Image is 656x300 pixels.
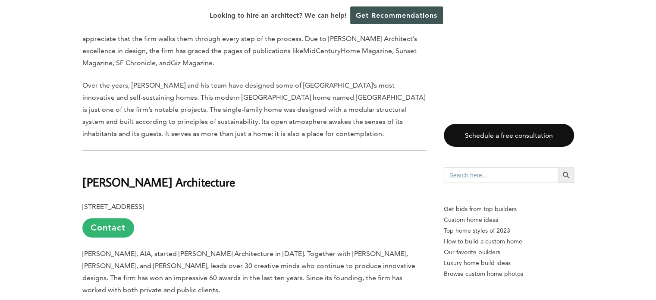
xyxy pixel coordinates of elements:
a: Contact [82,218,134,237]
a: How to build a custom home [444,236,574,247]
a: Get Recommendations [350,6,443,24]
svg: Search [562,171,571,180]
b: [PERSON_NAME] Architecture [82,174,235,189]
iframe: Drift Widget Chat Controller [613,257,646,290]
a: Luxury home build ideas [444,258,574,268]
a: Custom home ideas [444,215,574,225]
input: Search here... [444,167,559,183]
span: Giz Magazine [171,59,213,67]
span: [PERSON_NAME], AIA, started [PERSON_NAME] Architecture in [DATE]. Together with [PERSON_NAME], [P... [82,249,415,294]
p: Get bids from top builders [444,204,574,215]
b: [STREET_ADDRESS] [82,202,144,211]
span: Over the years, [PERSON_NAME] and his team have designed some of [GEOGRAPHIC_DATA]’s most innovat... [82,81,425,138]
a: Schedule a free consultation [444,124,574,147]
span: , and [156,59,171,67]
a: Our favorite builders [444,247,574,258]
a: Top home styles of 2023 [444,225,574,236]
span: . [213,59,214,67]
a: Browse custom home photos [444,268,574,279]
